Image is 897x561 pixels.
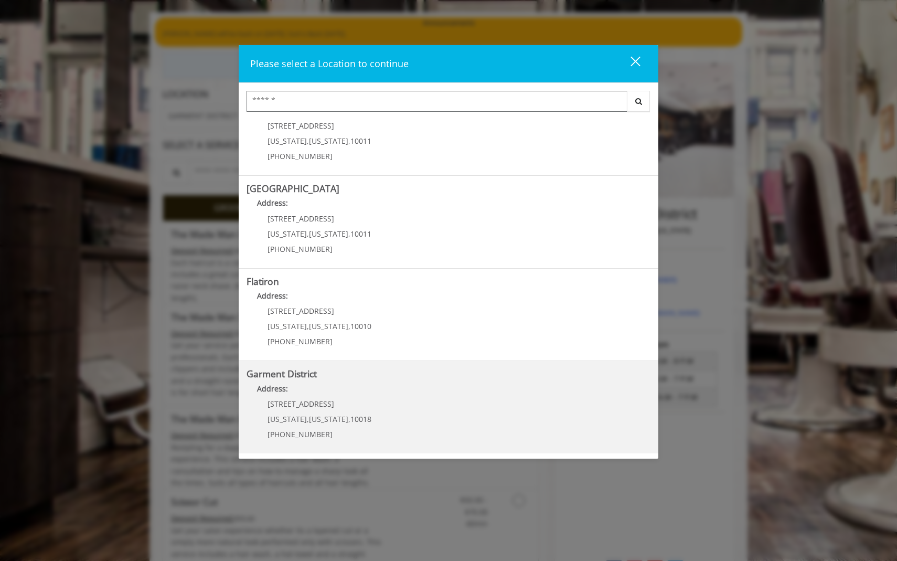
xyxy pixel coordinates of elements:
button: close dialog [611,53,647,75]
span: [PHONE_NUMBER] [268,244,333,254]
span: [US_STATE] [309,229,348,239]
span: [STREET_ADDRESS] [268,121,334,131]
span: Please select a Location to continue [250,57,409,70]
span: , [307,229,309,239]
span: , [307,321,309,331]
input: Search Center [247,91,627,112]
span: 10018 [350,414,371,424]
span: [US_STATE] [268,229,307,239]
span: [US_STATE] [268,321,307,331]
b: Address: [257,291,288,301]
b: Address: [257,198,288,208]
div: close dialog [618,56,639,71]
span: [US_STATE] [268,136,307,146]
span: 10011 [350,229,371,239]
span: , [348,229,350,239]
span: [PHONE_NUMBER] [268,151,333,161]
span: [STREET_ADDRESS] [268,306,334,316]
span: [STREET_ADDRESS] [268,214,334,224]
span: , [348,321,350,331]
span: [US_STATE] [268,414,307,424]
span: , [307,136,309,146]
b: Flatiron [247,275,279,288]
span: 10010 [350,321,371,331]
i: Search button [633,98,645,105]
span: [PHONE_NUMBER] [268,336,333,346]
span: , [348,136,350,146]
span: , [307,414,309,424]
b: Address: [257,384,288,394]
b: Garment District [247,367,317,380]
span: [PHONE_NUMBER] [268,429,333,439]
span: [US_STATE] [309,414,348,424]
span: 10011 [350,136,371,146]
span: , [348,414,350,424]
span: [US_STATE] [309,136,348,146]
div: Center Select [247,91,650,117]
span: [STREET_ADDRESS] [268,399,334,409]
b: [GEOGRAPHIC_DATA] [247,182,339,195]
span: [US_STATE] [309,321,348,331]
